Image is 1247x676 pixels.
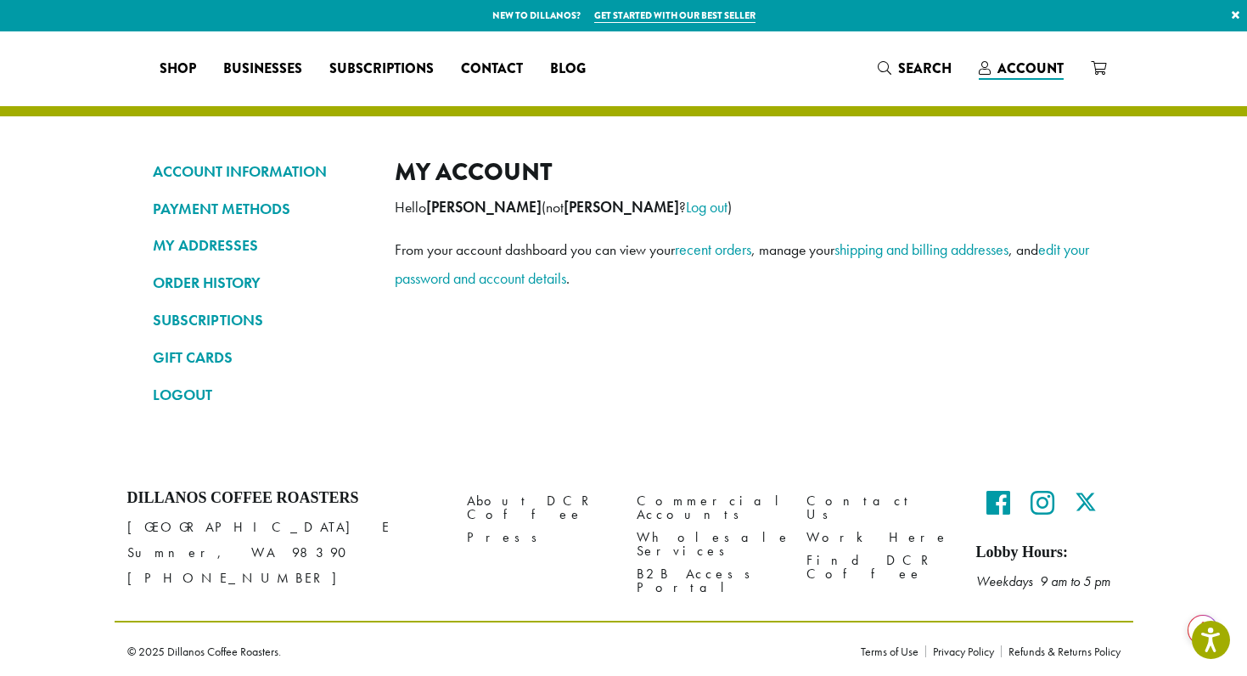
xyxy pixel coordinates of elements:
a: Find DCR Coffee [806,549,951,586]
a: LOGOUT [153,380,369,409]
em: Weekdays 9 am to 5 pm [976,572,1110,590]
a: ORDER HISTORY [153,268,369,297]
span: Search [898,59,952,78]
strong: [PERSON_NAME] [426,198,542,217]
a: Work Here [806,527,951,549]
a: Wholesale Services [637,527,781,563]
a: SUBSCRIPTIONS [153,306,369,335]
span: Contact [461,59,523,80]
a: PAYMENT METHODS [153,194,369,223]
p: From your account dashboard you can view your , manage your , and . [395,235,1095,293]
a: Contact Us [806,489,951,526]
strong: [PERSON_NAME] [564,198,679,217]
nav: Account pages [153,157,369,423]
p: [GEOGRAPHIC_DATA] E Sumner, WA 98390 [PHONE_NUMBER] [127,515,441,591]
a: Privacy Policy [925,645,1001,657]
h4: Dillanos Coffee Roasters [127,489,441,508]
a: recent orders [675,239,751,259]
a: Shop [146,55,210,82]
a: Commercial Accounts [637,489,781,526]
a: Get started with our best seller [594,8,756,23]
a: Log out [686,197,727,217]
h5: Lobby Hours: [976,544,1121,562]
a: edit your password and account details [395,239,1089,288]
span: Blog [550,59,586,80]
p: © 2025 Dillanos Coffee Roasters. [127,645,835,657]
span: Subscriptions [329,59,434,80]
a: Press [467,527,611,549]
p: Hello (not ? ) [395,193,1095,222]
a: B2B Access Portal [637,563,781,600]
a: shipping and billing addresses [834,239,1008,259]
span: Shop [160,59,196,80]
a: Search [864,54,965,82]
h2: My account [395,157,1095,187]
a: ACCOUNT INFORMATION [153,157,369,186]
span: Businesses [223,59,302,80]
a: Refunds & Returns Policy [1001,645,1121,657]
a: About DCR Coffee [467,489,611,526]
a: Terms of Use [861,645,925,657]
a: GIFT CARDS [153,343,369,372]
a: MY ADDRESSES [153,231,369,260]
span: Account [997,59,1064,78]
